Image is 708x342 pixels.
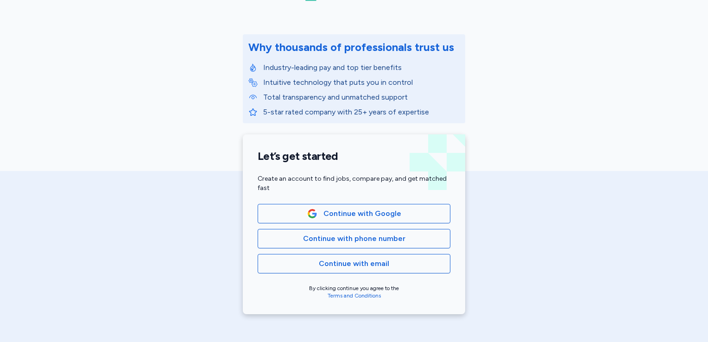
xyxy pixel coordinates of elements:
[263,107,460,118] p: 5-star rated company with 25+ years of expertise
[258,149,450,163] h1: Let’s get started
[303,233,405,244] span: Continue with phone number
[328,292,381,299] a: Terms and Conditions
[258,174,450,193] div: Create an account to find jobs, compare pay, and get matched fast
[263,77,460,88] p: Intuitive technology that puts you in control
[319,258,389,269] span: Continue with email
[248,40,454,55] div: Why thousands of professionals trust us
[263,92,460,103] p: Total transparency and unmatched support
[258,254,450,273] button: Continue with email
[258,204,450,223] button: Google LogoContinue with Google
[307,209,317,219] img: Google Logo
[258,229,450,248] button: Continue with phone number
[258,285,450,299] div: By clicking continue you agree to the
[263,62,460,73] p: Industry-leading pay and top tier benefits
[323,208,401,219] span: Continue with Google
